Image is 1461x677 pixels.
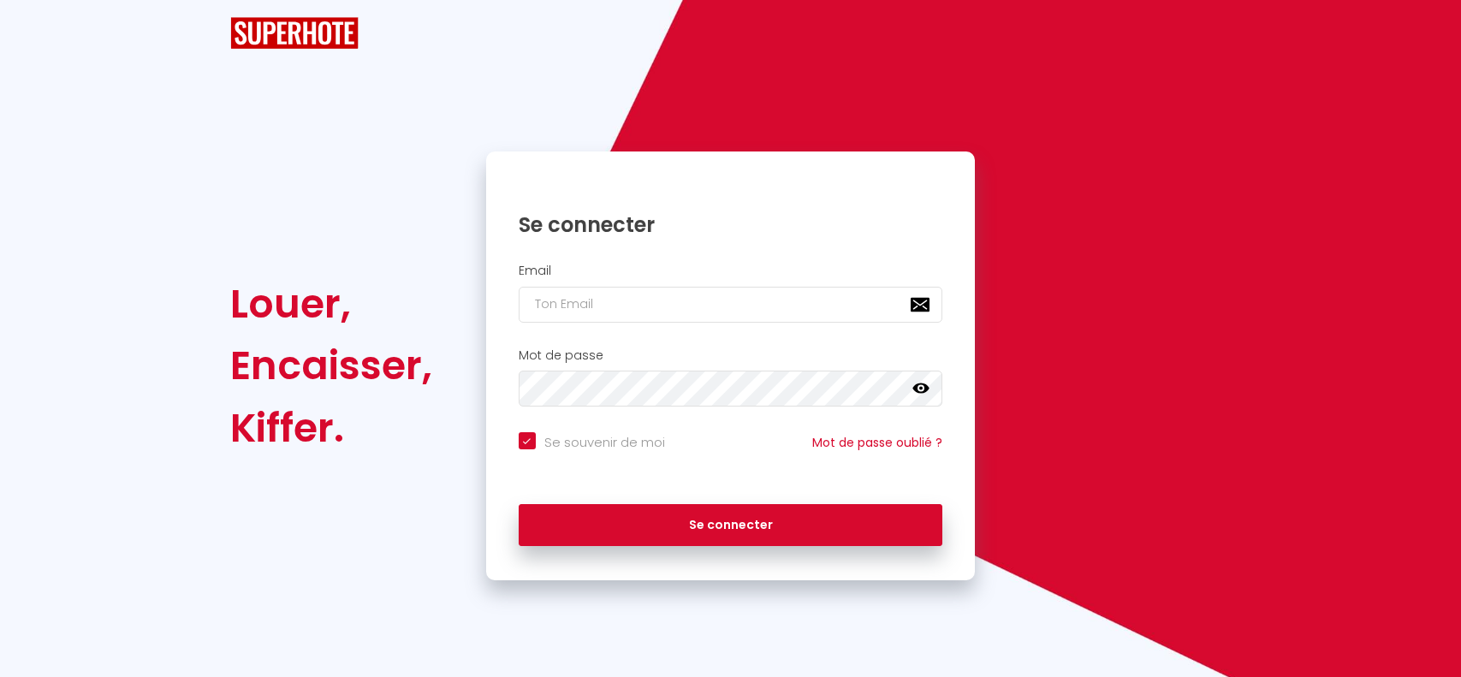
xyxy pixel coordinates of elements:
img: SuperHote logo [230,17,359,49]
div: Louer, [230,273,432,335]
input: Ton Email [519,287,943,323]
div: Kiffer. [230,397,432,459]
div: Encaisser, [230,335,432,396]
h1: Se connecter [519,211,943,238]
button: Se connecter [519,504,943,547]
a: Mot de passe oublié ? [812,434,942,451]
h2: Email [519,264,943,278]
h2: Mot de passe [519,348,943,363]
